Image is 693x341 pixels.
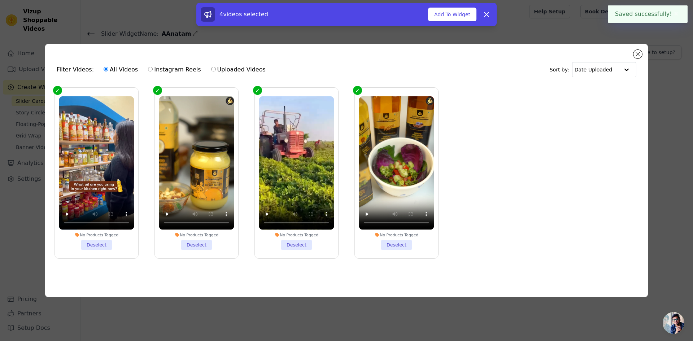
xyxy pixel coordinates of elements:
label: All Videos [103,65,138,74]
button: Close [672,10,680,18]
label: Uploaded Videos [211,65,266,74]
div: No Products Tagged [359,232,434,237]
div: No Products Tagged [159,232,234,237]
div: Saved successfully! [608,5,688,23]
div: Filter Videos: [57,61,270,78]
a: Open chat [663,312,684,334]
div: No Products Tagged [59,232,134,237]
div: No Products Tagged [259,232,334,237]
button: Close modal [633,50,642,58]
button: Add To Widget [428,8,476,21]
span: 4 videos selected [219,11,268,18]
label: Instagram Reels [148,65,201,74]
div: Sort by: [550,62,637,77]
